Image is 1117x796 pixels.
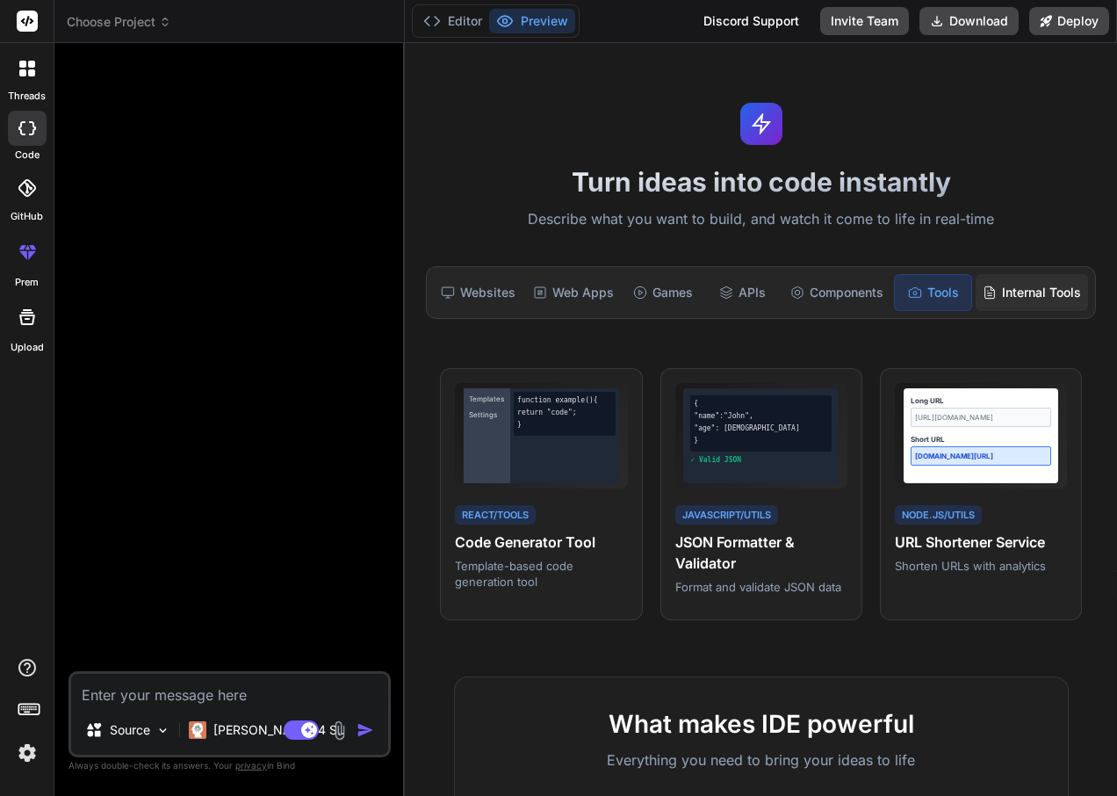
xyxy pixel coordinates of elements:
div: Settings [467,408,507,422]
button: Editor [416,9,489,33]
img: Pick Models [155,723,170,738]
button: Invite Team [820,7,909,35]
div: { [694,399,828,409]
label: Upload [11,340,44,355]
label: code [15,148,40,163]
div: } [694,436,828,446]
p: Describe what you want to build, and watch it come to life in real-time [415,208,1106,231]
img: icon [357,721,374,739]
div: Discord Support [693,7,810,35]
p: Format and validate JSON data [675,579,847,595]
div: [URL][DOMAIN_NAME] [911,408,1052,427]
div: React/Tools [455,505,536,525]
span: privacy [235,760,267,771]
div: JavaScript/Utils [675,505,778,525]
p: Shorten URLs with analytics [895,558,1067,574]
div: Tools [894,274,972,311]
p: [PERSON_NAME] 4 S.. [213,721,344,739]
button: Preview [489,9,575,33]
button: Deploy [1029,7,1109,35]
label: prem [15,275,39,290]
div: Node.js/Utils [895,505,982,525]
p: Always double-check its answers. Your in Bind [68,757,391,774]
img: attachment [329,720,350,741]
img: settings [12,738,42,768]
div: Internal Tools [976,274,1088,311]
h2: What makes IDE powerful [483,706,1040,742]
label: GitHub [11,209,43,224]
p: Template-based code generation tool [455,558,627,590]
span: Choose Project [67,13,171,31]
p: Source [110,721,150,739]
img: Claude 4 Sonnet [189,721,206,739]
div: Components [783,274,890,311]
div: } [517,420,612,431]
button: Download [919,7,1019,35]
h4: Code Generator Tool [455,532,627,553]
div: "age": [DEMOGRAPHIC_DATA] [694,423,828,434]
div: Short URL [911,434,1052,445]
div: [DOMAIN_NAME][URL] [911,446,1052,466]
div: Long URL [911,395,1052,406]
div: Games [624,274,701,311]
div: ✓ Valid JSON [690,455,832,466]
h4: JSON Formatter & Validator [675,532,847,574]
h4: URL Shortener Service [895,532,1067,553]
div: function example() { [517,395,612,406]
h1: Turn ideas into code instantly [415,166,1106,198]
label: threads [8,89,46,104]
div: Web Apps [526,274,621,311]
div: Websites [434,274,522,311]
div: return "code"; [517,408,612,418]
div: "name":"John", [694,411,828,422]
div: APIs [704,274,781,311]
div: Templates [467,392,507,406]
p: Everything you need to bring your ideas to life [483,749,1040,771]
